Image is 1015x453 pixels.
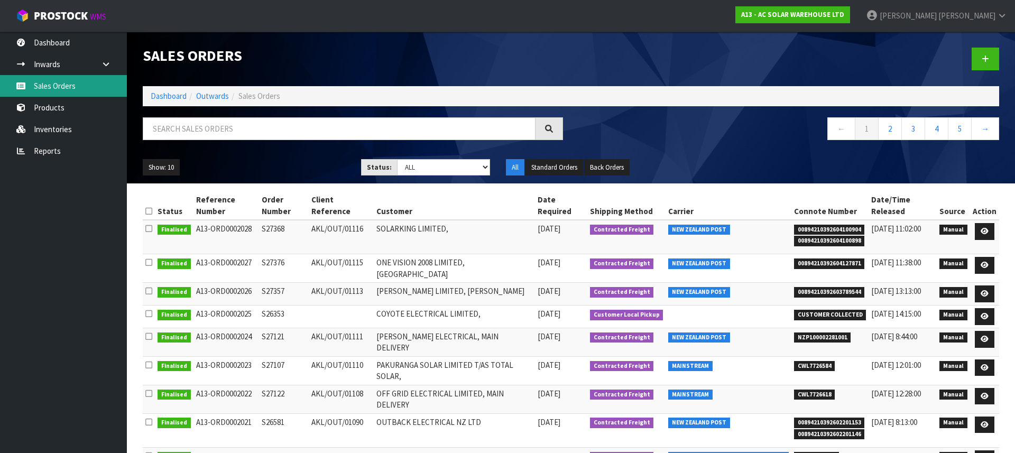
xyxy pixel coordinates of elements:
[587,191,666,220] th: Shipping Method
[143,117,536,140] input: Search sales orders
[939,310,967,320] span: Manual
[506,159,524,176] button: All
[668,418,730,428] span: NEW ZEALAND POST
[151,91,187,101] a: Dashboard
[794,418,865,428] span: 00894210392602201153
[367,163,392,172] strong: Status:
[158,418,191,428] span: Finalised
[538,389,560,399] span: [DATE]
[590,361,654,372] span: Contracted Freight
[590,310,663,320] span: Customer Local Pickup
[901,117,925,140] a: 3
[143,48,563,64] h1: Sales Orders
[193,191,259,220] th: Reference Number
[158,310,191,320] span: Finalised
[590,332,654,343] span: Contracted Freight
[374,385,535,413] td: OFF GRID ELECTRICAL LIMITED, MAIN DELIVERY
[193,328,259,357] td: A13-ORD0002024
[878,117,902,140] a: 2
[794,390,835,400] span: CWL7726618
[309,191,373,220] th: Client Reference
[374,328,535,357] td: [PERSON_NAME] ELECTRICAL, MAIN DELIVERY
[668,390,713,400] span: MAINSTREAM
[590,258,654,269] span: Contracted Freight
[535,191,587,220] th: Date Required
[794,225,865,235] span: 00894210392604100904
[193,220,259,254] td: A13-ORD0002028
[871,257,921,267] span: [DATE] 11:38:00
[794,429,865,440] span: 00894210392602201146
[939,258,967,269] span: Manual
[309,385,373,413] td: AKL/OUT/01108
[538,224,560,234] span: [DATE]
[90,12,106,22] small: WMS
[794,361,835,372] span: CWL7726584
[193,413,259,447] td: A13-ORD0002021
[937,191,970,220] th: Source
[590,225,654,235] span: Contracted Freight
[259,413,309,447] td: S26581
[238,91,280,101] span: Sales Orders
[259,385,309,413] td: S27122
[259,191,309,220] th: Order Number
[939,225,967,235] span: Manual
[948,117,972,140] a: 5
[374,220,535,254] td: SOLARKING LIMITED,
[538,257,560,267] span: [DATE]
[939,390,967,400] span: Manual
[668,287,730,298] span: NEW ZEALAND POST
[668,258,730,269] span: NEW ZEALAND POST
[871,389,921,399] span: [DATE] 12:28:00
[374,191,535,220] th: Customer
[538,286,560,296] span: [DATE]
[871,417,917,427] span: [DATE] 8:13:00
[871,286,921,296] span: [DATE] 13:13:00
[871,360,921,370] span: [DATE] 12:01:00
[309,220,373,254] td: AKL/OUT/01116
[155,191,193,220] th: Status
[374,254,535,283] td: ONE VISION 2008 LIMITED, [GEOGRAPHIC_DATA]
[309,328,373,357] td: AKL/OUT/01111
[668,225,730,235] span: NEW ZEALAND POST
[579,117,999,143] nav: Page navigation
[925,117,948,140] a: 4
[259,220,309,254] td: S27368
[794,236,865,246] span: 00894210392604100898
[259,328,309,357] td: S27121
[794,258,865,269] span: 00894210392604127871
[970,191,999,220] th: Action
[538,309,560,319] span: [DATE]
[584,159,630,176] button: Back Orders
[158,361,191,372] span: Finalised
[309,356,373,385] td: AKL/OUT/01110
[590,418,654,428] span: Contracted Freight
[193,306,259,328] td: A13-ORD0002025
[158,225,191,235] span: Finalised
[939,332,967,343] span: Manual
[871,224,921,234] span: [DATE] 11:02:00
[193,356,259,385] td: A13-ORD0002023
[791,191,869,220] th: Connote Number
[666,191,791,220] th: Carrier
[538,417,560,427] span: [DATE]
[939,418,967,428] span: Manual
[741,10,844,19] strong: A13 - AC SOLAR WAREHOUSE LTD
[259,356,309,385] td: S27107
[309,254,373,283] td: AKL/OUT/01115
[871,331,917,341] span: [DATE] 8:44:00
[259,283,309,306] td: S27357
[590,390,654,400] span: Contracted Freight
[538,360,560,370] span: [DATE]
[143,159,180,176] button: Show: 10
[880,11,937,21] span: [PERSON_NAME]
[971,117,999,140] a: →
[871,309,921,319] span: [DATE] 14:15:00
[374,356,535,385] td: PAKURANGA SOLAR LIMITED T/AS TOTAL SOLAR,
[525,159,583,176] button: Standard Orders
[939,287,967,298] span: Manual
[193,385,259,413] td: A13-ORD0002022
[309,283,373,306] td: AKL/OUT/01113
[668,361,713,372] span: MAINSTREAM
[939,361,967,372] span: Manual
[158,287,191,298] span: Finalised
